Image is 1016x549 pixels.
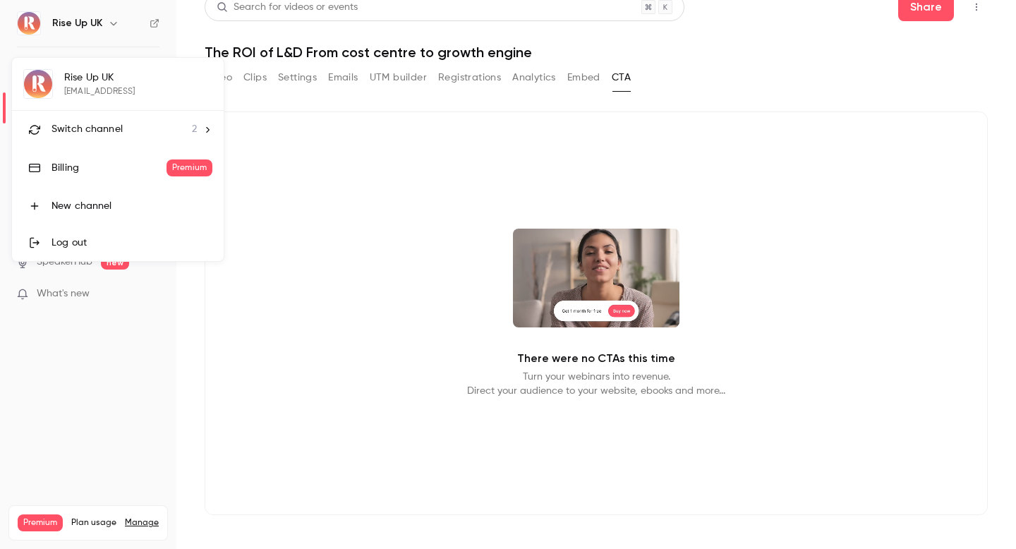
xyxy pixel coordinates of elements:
span: Switch channel [52,122,123,137]
div: New channel [52,199,212,213]
span: 2 [192,122,197,137]
div: Billing [52,161,167,175]
span: Premium [167,159,212,176]
div: Log out [52,236,212,250]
